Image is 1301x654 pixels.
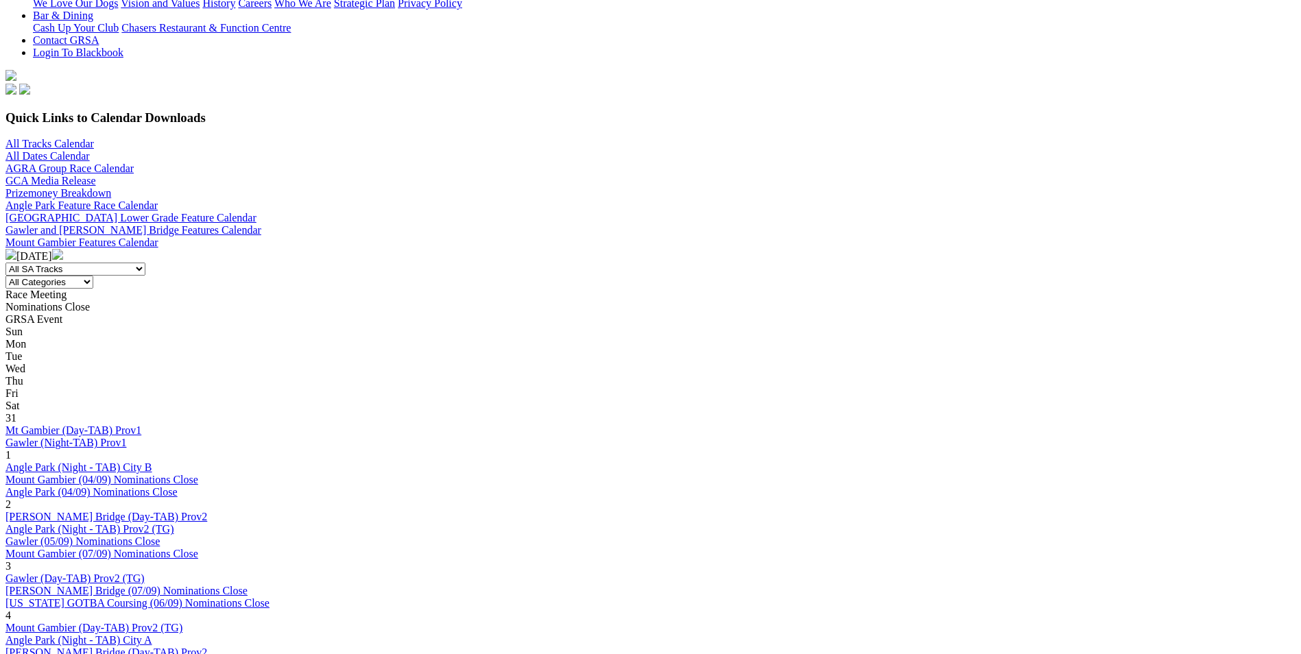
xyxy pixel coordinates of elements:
[5,572,145,584] a: Gawler (Day-TAB) Prov2 (TG)
[5,110,1296,125] h3: Quick Links to Calendar Downloads
[5,375,1296,387] div: Thu
[5,249,1296,263] div: [DATE]
[5,289,1296,301] div: Race Meeting
[5,449,11,461] span: 1
[5,535,160,547] a: Gawler (05/09) Nominations Close
[5,237,158,248] a: Mount Gambier Features Calendar
[5,585,248,596] a: [PERSON_NAME] Bridge (07/09) Nominations Close
[33,22,119,34] a: Cash Up Your Club
[5,70,16,81] img: logo-grsa-white.png
[5,338,1296,350] div: Mon
[5,609,11,621] span: 4
[33,22,1296,34] div: Bar & Dining
[5,224,261,236] a: Gawler and [PERSON_NAME] Bridge Features Calendar
[5,511,207,522] a: [PERSON_NAME] Bridge (Day-TAB) Prov2
[5,461,152,473] a: Angle Park (Night - TAB) City B
[5,138,94,149] a: All Tracks Calendar
[5,187,111,199] a: Prizemoney Breakdown
[5,162,134,174] a: AGRA Group Race Calendar
[5,412,16,424] span: 31
[5,437,126,448] a: Gawler (Night-TAB) Prov1
[52,249,63,260] img: chevron-right-pager-white.svg
[5,199,158,211] a: Angle Park Feature Race Calendar
[33,10,93,21] a: Bar & Dining
[5,363,1296,375] div: Wed
[19,84,30,95] img: twitter.svg
[5,597,270,609] a: [US_STATE] GOTBA Coursing (06/09) Nominations Close
[5,424,141,436] a: Mt Gambier (Day-TAB) Prov1
[5,622,182,633] a: Mount Gambier (Day-TAB) Prov2 (TG)
[5,560,11,572] span: 3
[5,523,174,535] a: Angle Park (Night - TAB) Prov2 (TG)
[5,498,11,510] span: 2
[5,175,96,186] a: GCA Media Release
[5,387,1296,400] div: Fri
[5,301,1296,313] div: Nominations Close
[121,22,291,34] a: Chasers Restaurant & Function Centre
[5,326,1296,338] div: Sun
[5,548,198,559] a: Mount Gambier (07/09) Nominations Close
[33,34,99,46] a: Contact GRSA
[5,249,16,260] img: chevron-left-pager-white.svg
[5,313,1296,326] div: GRSA Event
[5,634,152,646] a: Angle Park (Night - TAB) City A
[5,486,178,498] a: Angle Park (04/09) Nominations Close
[5,350,1296,363] div: Tue
[5,84,16,95] img: facebook.svg
[5,150,90,162] a: All Dates Calendar
[5,212,256,223] a: [GEOGRAPHIC_DATA] Lower Grade Feature Calendar
[5,474,198,485] a: Mount Gambier (04/09) Nominations Close
[5,400,1296,412] div: Sat
[33,47,123,58] a: Login To Blackbook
